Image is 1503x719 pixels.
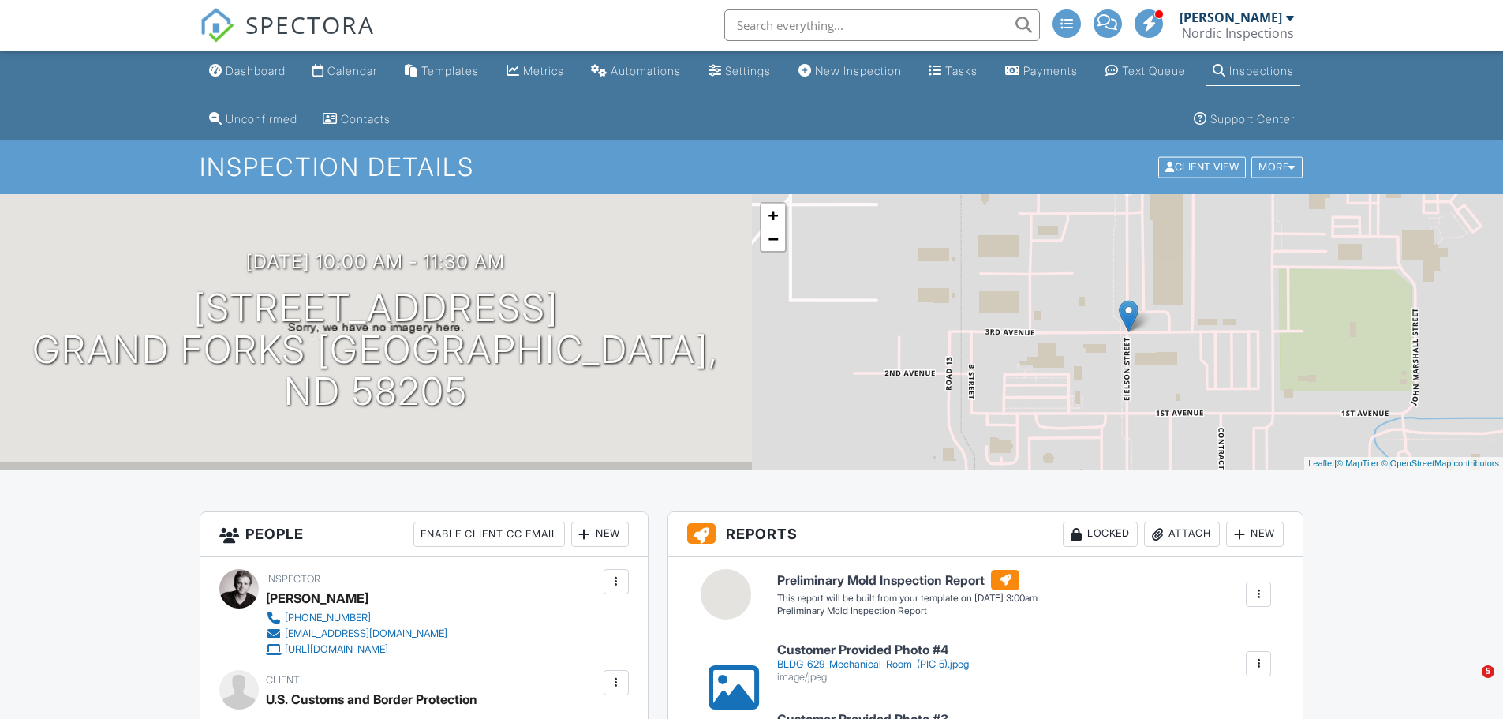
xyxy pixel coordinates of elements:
[777,592,1038,605] div: This report will be built from your template on [DATE] 3:00am
[246,251,505,272] h3: [DATE] 10:00 am - 11:30 am
[1381,459,1499,468] a: © OpenStreetMap contributors
[1182,25,1294,41] div: Nordic Inspections
[1157,160,1250,172] a: Client View
[777,643,969,657] h6: Customer Provided Photo #4
[1308,459,1334,468] a: Leaflet
[266,642,447,657] a: [URL][DOMAIN_NAME]
[500,57,570,86] a: Metrics
[761,204,785,227] a: Zoom in
[25,287,727,412] h1: [STREET_ADDRESS] Grand Forks [GEOGRAPHIC_DATA], ND 58205
[777,605,1038,618] div: Preliminary Mold Inspection Report
[1023,64,1078,77] div: Payments
[327,64,377,77] div: Calendar
[398,57,485,86] a: Templates
[815,64,902,77] div: New Inspection
[777,643,969,683] a: Customer Provided Photo #4 BLDG_629_Mechanical_Room_(PIC_5).jpeg image/jpeg
[1482,665,1494,678] span: 5
[341,112,391,125] div: Contacts
[585,57,687,86] a: Automations (Advanced)
[777,570,1038,590] h6: Preliminary Mold Inspection Report
[761,227,785,251] a: Zoom out
[413,522,565,547] div: Enable Client CC Email
[285,643,388,656] div: [URL][DOMAIN_NAME]
[421,64,479,77] div: Templates
[306,57,383,86] a: Calendar
[266,626,447,642] a: [EMAIL_ADDRESS][DOMAIN_NAME]
[266,573,320,585] span: Inspector
[1337,459,1379,468] a: © MapTiler
[611,64,681,77] div: Automations
[203,105,304,134] a: Unconfirmed
[725,64,771,77] div: Settings
[1122,64,1186,77] div: Text Queue
[1226,522,1284,547] div: New
[1449,665,1487,703] iframe: Intercom live chat
[200,512,648,557] h3: People
[1206,57,1300,86] a: Inspections
[285,612,371,624] div: [PHONE_NUMBER]
[777,671,969,683] div: image/jpeg
[285,627,447,640] div: [EMAIL_ADDRESS][DOMAIN_NAME]
[226,64,286,77] div: Dashboard
[316,105,397,134] a: Contacts
[266,610,447,626] a: [PHONE_NUMBER]
[200,8,234,43] img: The Best Home Inspection Software - Spectora
[200,21,375,54] a: SPECTORA
[945,64,978,77] div: Tasks
[792,57,908,86] a: New Inspection
[523,64,564,77] div: Metrics
[203,57,292,86] a: Dashboard
[702,57,777,86] a: Settings
[1210,112,1295,125] div: Support Center
[571,522,629,547] div: New
[1251,157,1303,178] div: More
[777,658,969,671] div: BLDG_629_Mechanical_Room_(PIC_5).jpeg
[266,674,300,686] span: Client
[1229,64,1294,77] div: Inspections
[922,57,984,86] a: Tasks
[1099,57,1192,86] a: Text Queue
[1158,157,1246,178] div: Client View
[226,112,297,125] div: Unconfirmed
[999,57,1084,86] a: Payments
[724,9,1040,41] input: Search everything...
[266,586,368,610] div: [PERSON_NAME]
[1187,105,1301,134] a: Support Center
[1063,522,1138,547] div: Locked
[1304,457,1503,470] div: |
[266,687,477,711] div: U.S. Customs and Border Protection
[668,512,1303,557] h3: Reports
[200,153,1304,181] h1: Inspection Details
[245,8,375,41] span: SPECTORA
[1180,9,1282,25] div: [PERSON_NAME]
[1144,522,1220,547] div: Attach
